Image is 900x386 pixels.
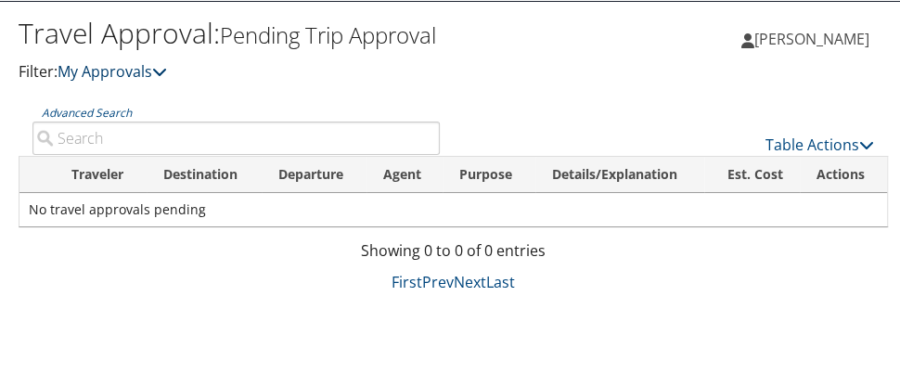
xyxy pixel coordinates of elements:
a: First [392,271,422,291]
a: Prev [422,271,454,291]
th: Departure: activate to sort column ascending [262,156,366,192]
th: Est. Cost: activate to sort column ascending [704,156,800,192]
th: Details/Explanation [535,156,705,192]
div: Showing 0 to 0 of 0 entries [32,238,874,270]
input: Advanced Search [32,121,440,154]
small: Pending Trip Approval [220,19,436,49]
th: Destination: activate to sort column ascending [147,156,262,192]
span: [PERSON_NAME] [754,28,869,48]
td: No travel approvals pending [19,192,887,225]
th: Purpose [443,156,534,192]
a: [PERSON_NAME] [741,10,888,66]
p: Filter: [19,59,454,84]
a: My Approvals [58,60,167,81]
a: Last [486,271,515,291]
h1: Travel Approval: [19,13,454,52]
th: Traveler: activate to sort column ascending [55,156,146,192]
a: Next [454,271,486,291]
th: Actions [800,156,887,192]
th: Agent [366,156,443,192]
a: Advanced Search [42,104,132,120]
a: Table Actions [765,134,874,154]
